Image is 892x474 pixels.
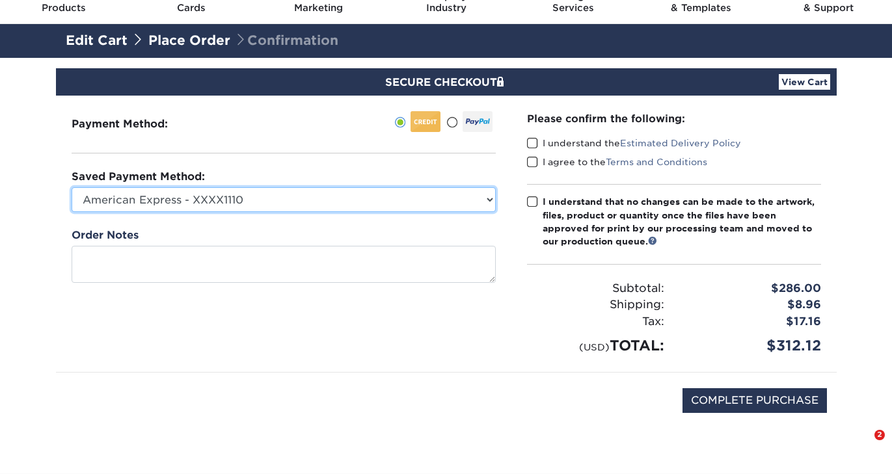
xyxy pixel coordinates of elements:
div: Tax: [517,313,674,330]
iframe: Intercom live chat [848,430,879,461]
h3: Payment Method: [72,118,200,130]
div: $17.16 [674,313,831,330]
label: Order Notes [72,228,139,243]
a: Place Order [148,33,230,48]
img: DigiCert Secured Site Seal [66,388,131,427]
small: (USD) [579,341,610,352]
a: View Cart [779,74,830,90]
div: Subtotal: [517,280,674,297]
div: $312.12 [674,335,831,356]
div: $286.00 [674,280,831,297]
a: Edit Cart [66,33,128,48]
div: Shipping: [517,296,674,313]
div: TOTAL: [517,335,674,356]
a: Estimated Delivery Policy [620,138,741,148]
span: SECURE CHECKOUT [385,76,507,88]
a: Terms and Conditions [606,157,707,167]
label: Saved Payment Method: [72,169,205,185]
div: I understand that no changes can be made to the artwork, files, product or quantity once the file... [543,195,821,248]
span: Confirmation [234,33,338,48]
label: I understand the [527,137,741,150]
input: COMPLETE PURCHASE [683,388,827,413]
div: Please confirm the following: [527,111,821,126]
span: 2 [874,430,885,440]
div: $8.96 [674,296,831,313]
label: I agree to the [527,155,707,168]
